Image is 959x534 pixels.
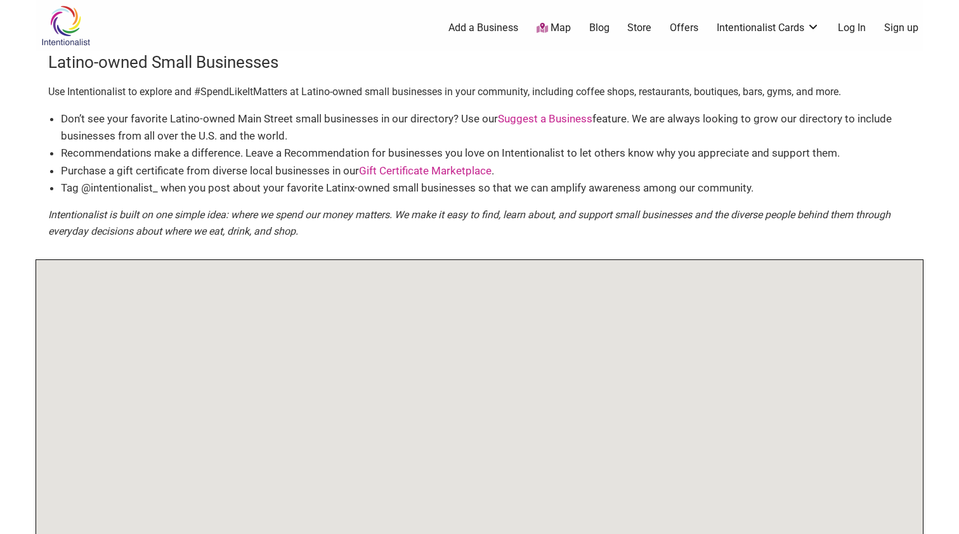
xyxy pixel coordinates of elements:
[717,21,819,35] a: Intentionalist Cards
[48,51,911,74] h3: Latino-owned Small Businesses
[61,110,911,145] li: Don’t see your favorite Latino-owned Main Street small businesses in our directory? Use our featu...
[48,209,891,237] em: Intentionalist is built on one simple idea: where we spend our money matters. We make it easy to ...
[884,21,918,35] a: Sign up
[670,21,698,35] a: Offers
[589,21,610,35] a: Blog
[359,164,492,177] a: Gift Certificate Marketplace
[61,162,911,179] li: Purchase a gift certificate from diverse local businesses in our .
[537,21,571,36] a: Map
[61,179,911,197] li: Tag @intentionalist_ when you post about your favorite Latinx-owned small businesses so that we c...
[448,21,518,35] a: Add a Business
[61,145,911,162] li: Recommendations make a difference. Leave a Recommendation for businesses you love on Intentionali...
[627,21,651,35] a: Store
[838,21,866,35] a: Log In
[48,84,911,100] p: Use Intentionalist to explore and #SpendLikeItMatters at Latino-owned small businesses in your co...
[36,5,96,46] img: Intentionalist
[498,112,592,125] a: Suggest a Business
